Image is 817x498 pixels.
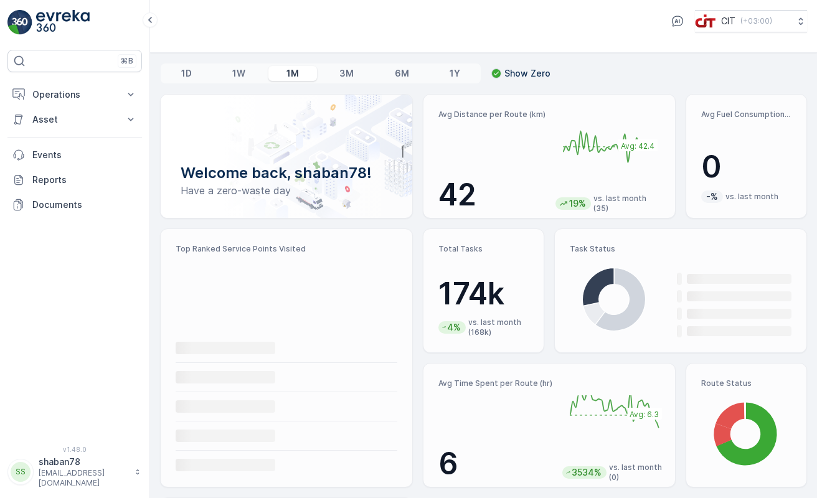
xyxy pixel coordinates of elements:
p: 4% [446,321,462,334]
button: CIT(+03:00) [695,10,807,32]
button: Operations [7,82,142,107]
a: Reports [7,167,142,192]
p: Documents [32,199,137,211]
p: 6M [395,67,409,80]
img: cit-logo_pOk6rL0.png [695,14,716,28]
p: 0 [701,148,791,186]
p: vs. last month (35) [593,194,661,214]
p: 1W [232,67,245,80]
p: Avg Time Spent per Route (hr) [438,378,552,388]
p: 42 [438,176,545,214]
p: 3534% [570,466,603,479]
p: -% [705,190,719,203]
p: Have a zero-waste day [181,183,392,198]
img: logo_light-DOdMpM7g.png [36,10,90,35]
p: vs. last month (168k) [468,317,529,337]
p: Avg Distance per Route (km) [438,110,545,120]
p: 174k [438,275,529,312]
p: Avg Fuel Consumption per Route (lt) [701,110,791,120]
p: Asset [32,113,117,126]
img: logo [7,10,32,35]
p: CIT [721,15,735,27]
p: vs. last month [725,192,778,202]
p: 1Y [450,67,460,80]
div: SS [11,462,31,482]
span: v 1.48.0 [7,446,142,453]
p: shaban78 [39,456,128,468]
p: Task Status [570,244,791,254]
p: ( +03:00 ) [740,16,772,26]
a: Events [7,143,142,167]
a: Documents [7,192,142,217]
p: 3M [339,67,354,80]
p: [EMAIL_ADDRESS][DOMAIN_NAME] [39,468,128,488]
p: Operations [32,88,117,101]
p: Route Status [701,378,791,388]
p: Show Zero [504,67,550,80]
p: Events [32,149,137,161]
p: Total Tasks [438,244,529,254]
button: SSshaban78[EMAIL_ADDRESS][DOMAIN_NAME] [7,456,142,488]
p: Reports [32,174,137,186]
button: Asset [7,107,142,132]
p: 1D [181,67,192,80]
p: ⌘B [121,56,133,66]
p: Welcome back, shaban78! [181,163,392,183]
p: 6 [438,445,552,482]
p: 19% [568,197,587,210]
p: Top Ranked Service Points Visited [176,244,397,254]
p: vs. last month (0) [609,463,665,482]
p: 1M [286,67,299,80]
